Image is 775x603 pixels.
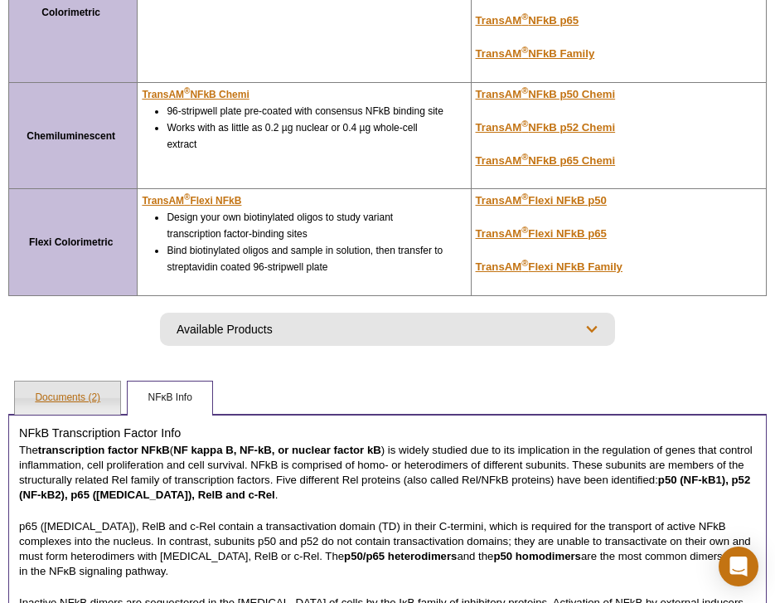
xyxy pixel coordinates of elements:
[476,47,595,60] a: TransAM®NFkB Family
[493,550,581,562] strong: p50 homodimers
[19,426,756,440] h4: NFkB Transcription Factor Info
[476,14,579,27] u: TransAM NFkB p65
[184,86,190,95] sup: ®
[184,192,190,202] sup: ®
[521,85,528,95] sup: ®
[521,258,528,268] sup: ®
[476,260,622,273] a: TransAM®Flexi NFkB Family
[476,194,607,207] a: TransAM®Flexi NFkB p50
[521,12,528,22] sup: ®
[167,119,447,153] li: Works with as little as 0.2 µg nuclear or 0.4 µg whole-cell extract
[521,118,528,128] sup: ®
[167,103,447,119] li: 96-stripwell plate pre-coated with consensus NFkB binding site
[29,236,113,248] strong: Flexi Colorimetric
[476,121,616,134] u: TransAM NFkB p52 Chemi
[476,227,607,240] u: TransAM Flexi NFkB p65
[15,382,120,415] a: Documents (2)
[128,382,211,415] a: NFκB Info
[476,121,616,134] a: TransAM®NFkB p52 Chemi
[719,547,758,586] div: Open Intercom Messenger
[173,444,381,456] strong: NF kappa B, NF-kB, or nuclear factor kB
[476,88,616,100] u: TransAM NFkB p50 Chemi
[19,443,756,503] p: The ( ) is widely studied due to its implication in the regulation of genes that control inflamma...
[142,86,249,103] a: TransAM®NFkB Chemi
[476,154,616,167] a: TransAM®NFkB p65 Chemi
[476,154,616,167] u: TransAM NFkB p65 Chemi
[521,225,528,235] sup: ®
[38,444,170,456] strong: transcription factor NFkB
[476,47,595,60] u: TransAM NFkB Family
[476,227,607,240] a: TransAM®Flexi NFkB p65
[142,195,241,207] u: TransAM Flexi NFkB
[344,550,457,562] strong: p50/p65 heterodimers
[476,194,607,207] u: TransAM Flexi NFkB p50
[476,14,579,27] a: TransAM®NFkB p65
[167,209,447,242] li: Design your own biotinylated oligos to study variant transcription factor-binding sites
[521,45,528,55] sup: ®
[142,89,249,100] u: TransAM NFkB Chemi
[521,151,528,161] sup: ®
[142,192,241,209] a: TransAM®Flexi NFkB
[19,519,756,579] p: p65 ([MEDICAL_DATA]), RelB and c-Rel contain a transactivation domain (TD) in their C-termini, wh...
[41,7,100,18] strong: Colorimetric
[476,260,622,273] u: TransAM Flexi NFkB Family
[521,192,528,202] sup: ®
[167,242,447,275] li: Bind biotinylated oligos and sample in solution, then transfer to streptavidin coated 96-stripwel...
[27,130,115,142] strong: Chemiluminescent
[476,88,616,100] a: TransAM®NFkB p50 Chemi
